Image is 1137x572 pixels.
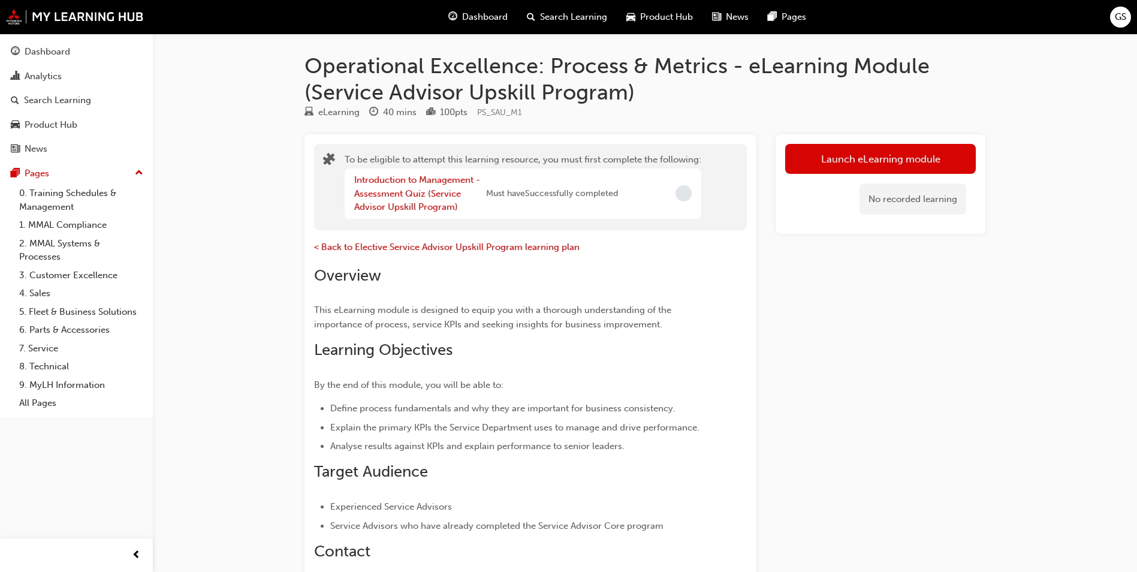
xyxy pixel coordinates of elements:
[462,10,508,24] span: Dashboard
[14,284,148,303] a: 4. Sales
[11,120,20,131] span: car-icon
[540,10,607,24] span: Search Learning
[626,10,635,25] span: car-icon
[5,41,148,63] a: Dashboard
[304,53,985,105] h1: Operational Excellence: Process & Metrics - eLearning Module (Service Advisor Upskill Program)
[14,216,148,234] a: 1. MMAL Compliance
[712,10,721,25] span: news-icon
[14,303,148,321] a: 5. Fleet & Business Solutions
[6,9,144,25] img: mmal
[5,65,148,88] a: Analytics
[330,441,625,451] span: Analyse results against KPIs and explain performance to senior leaders.
[640,10,693,24] span: Product Hub
[5,38,148,162] button: DashboardAnalyticsSearch LearningProduct HubNews
[758,5,816,29] a: pages-iconPages
[318,106,360,119] div: eLearning
[25,45,70,59] div: Dashboard
[11,71,20,82] span: chart-icon
[330,501,452,512] span: Experienced Service Advisors
[369,107,378,118] span: clock-icon
[14,321,148,339] a: 6. Parts & Accessories
[369,105,417,120] div: Duration
[439,5,517,29] a: guage-iconDashboard
[345,153,701,221] div: To be eligible to attempt this learning resource, you must first complete the following:
[314,380,503,390] span: By the end of this module, you will be able to:
[14,357,148,376] a: 8. Technical
[11,95,19,106] span: search-icon
[859,183,966,215] div: No recorded learning
[11,168,20,179] span: pages-icon
[426,107,435,118] span: podium-icon
[5,114,148,136] a: Product Hub
[14,339,148,358] a: 7. Service
[440,106,468,119] div: 100 pts
[304,107,313,118] span: learningResourceType_ELEARNING-icon
[426,105,468,120] div: Points
[14,184,148,216] a: 0. Training Schedules & Management
[330,520,663,531] span: Service Advisors who have already completed the Service Advisor Core program
[132,548,141,563] span: prev-icon
[785,144,976,174] button: Launch eLearning module
[25,142,47,156] div: News
[5,89,148,112] a: Search Learning
[323,154,335,168] span: puzzle-icon
[330,422,699,433] span: Explain the primary KPIs the Service Department uses to manage and drive performance.
[448,10,457,25] span: guage-icon
[314,305,674,330] span: This eLearning module is designed to equip you with a thorough understanding of the importance of...
[11,47,20,58] span: guage-icon
[330,403,675,414] span: Define process fundamentals and why they are important for business consistency.
[314,242,580,252] a: < Back to Elective Service Advisor Upskill Program learning plan
[675,185,692,201] span: Incomplete
[314,341,453,359] span: Learning Objectives
[14,266,148,285] a: 3. Customer Excellence
[314,542,370,561] span: Contact
[24,94,91,107] div: Search Learning
[768,10,777,25] span: pages-icon
[383,106,417,119] div: 40 mins
[14,376,148,395] a: 9. MyLH Information
[314,266,381,285] span: Overview
[1115,10,1126,24] span: GS
[702,5,758,29] a: news-iconNews
[25,118,77,132] div: Product Hub
[5,162,148,185] button: Pages
[314,462,428,481] span: Target Audience
[5,138,148,160] a: News
[25,70,62,83] div: Analytics
[1110,7,1131,28] button: GS
[304,105,360,120] div: Type
[25,167,49,180] div: Pages
[617,5,702,29] a: car-iconProduct Hub
[14,234,148,266] a: 2. MMAL Systems & Processes
[486,187,618,201] span: Must have Successfully completed
[11,144,20,155] span: news-icon
[14,394,148,413] a: All Pages
[135,165,143,181] span: up-icon
[517,5,617,29] a: search-iconSearch Learning
[477,107,522,118] span: Learning resource code
[782,10,806,24] span: Pages
[726,10,749,24] span: News
[527,10,535,25] span: search-icon
[354,174,480,212] a: Introduction to Management - Assessment Quiz (Service Advisor Upskill Program)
